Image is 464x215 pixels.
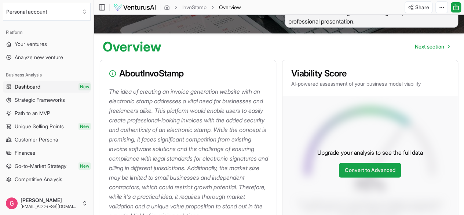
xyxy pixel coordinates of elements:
[15,123,64,130] span: Unique Selling Points
[15,54,63,61] span: Analyze new venture
[3,160,91,172] a: Go-to-Market StrategyNew
[113,3,156,12] img: logo
[15,149,35,157] span: Finances
[3,134,91,146] a: Customer Persona
[15,136,58,143] span: Customer Persona
[109,69,267,78] h3: About InvoStamp
[3,147,91,159] a: Finances
[21,197,79,204] span: [PERSON_NAME]
[3,191,91,203] div: Tools
[3,194,91,212] button: [PERSON_NAME][EMAIL_ADDRESS][DOMAIN_NAME]
[415,4,429,11] span: Share
[291,80,449,87] p: AI-powered assessment of your business model viability
[103,39,161,54] h1: Overview
[339,163,401,178] a: Convert to Advanced
[6,197,18,209] img: ACg8ocJALuBVAw0vIUQ1q_0BEKkzEJWHquc0O-0hwljNzSXgrmAy5g=s96-c
[15,83,40,90] span: Dashboard
[3,69,91,81] div: Business Analysis
[291,69,449,78] h3: Viability Score
[15,96,65,104] span: Strategic Frameworks
[15,110,50,117] span: Path to an MVP
[3,107,91,119] a: Path to an MVP
[78,162,91,170] span: New
[164,4,241,11] nav: breadcrumb
[3,81,91,93] a: DashboardNew
[15,40,47,48] span: Your ventures
[3,94,91,106] a: Strategic Frameworks
[15,162,66,170] span: Go-to-Market Strategy
[78,123,91,130] span: New
[3,121,91,132] a: Unique Selling PointsNew
[3,3,91,21] button: Select an organization
[3,26,91,38] div: Platform
[3,38,91,50] a: Your ventures
[317,148,423,157] p: Upgrade your analysis to see the full data
[3,173,91,185] a: Competitive Analysis
[15,176,62,183] span: Competitive Analysis
[415,43,444,50] span: Next section
[219,4,241,11] span: Overview
[21,204,79,209] span: [EMAIL_ADDRESS][DOMAIN_NAME]
[409,39,455,54] nav: pagination
[409,39,455,54] a: Go to next page
[182,4,207,11] a: InvoStamp
[405,1,432,13] button: Share
[3,51,91,63] a: Analyze new venture
[78,83,91,90] span: New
